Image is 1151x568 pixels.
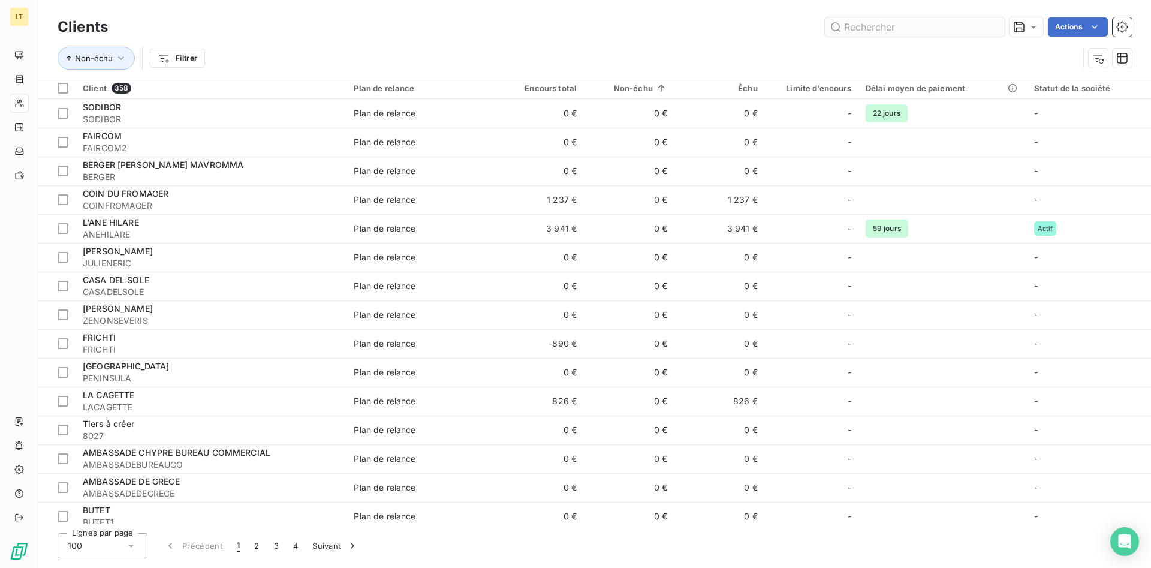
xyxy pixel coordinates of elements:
[584,502,674,531] td: 0 €
[848,424,851,436] span: -
[493,99,584,128] td: 0 €
[83,488,339,500] span: AMBASSADEDEGRECE
[493,243,584,272] td: 0 €
[83,171,339,183] span: BERGER
[247,533,266,558] button: 2
[83,257,339,269] span: JULIENERIC
[825,17,1005,37] input: Rechercher
[682,83,758,93] div: Échu
[848,510,851,522] span: -
[584,157,674,185] td: 0 €
[584,387,674,416] td: 0 €
[75,53,113,63] span: Non-échu
[584,300,674,329] td: 0 €
[584,128,674,157] td: 0 €
[493,214,584,243] td: 3 941 €
[1034,137,1038,147] span: -
[772,83,851,93] div: Limite d’encours
[10,7,29,26] div: LT
[584,329,674,358] td: 0 €
[1034,281,1038,291] span: -
[848,395,851,407] span: -
[584,473,674,502] td: 0 €
[1034,83,1144,93] div: Statut de la société
[674,444,765,473] td: 0 €
[493,157,584,185] td: 0 €
[584,444,674,473] td: 0 €
[1034,309,1038,320] span: -
[493,329,584,358] td: -890 €
[493,502,584,531] td: 0 €
[83,102,121,112] span: SODIBOR
[354,165,415,177] div: Plan de relance
[83,419,134,429] span: Tiers à créer
[584,214,674,243] td: 0 €
[112,83,131,94] span: 358
[83,275,149,285] span: CASA DEL SOLE
[1034,367,1038,377] span: -
[674,300,765,329] td: 0 €
[83,332,116,342] span: FRICHTI
[848,251,851,263] span: -
[584,358,674,387] td: 0 €
[83,142,339,154] span: FAIRCOM2
[1034,338,1038,348] span: -
[354,83,486,93] div: Plan de relance
[1034,252,1038,262] span: -
[354,510,415,522] div: Plan de relance
[1048,17,1108,37] button: Actions
[493,128,584,157] td: 0 €
[866,83,1020,93] div: Délai moyen de paiement
[848,165,851,177] span: -
[848,453,851,465] span: -
[305,533,366,558] button: Suivant
[83,217,139,227] span: L'ANE HILARE
[83,430,339,442] span: 8027
[157,533,230,558] button: Précédent
[83,200,339,212] span: COINFROMAGER
[83,401,339,413] span: LACAGETTE
[866,220,908,238] span: 59 jours
[493,444,584,473] td: 0 €
[848,280,851,292] span: -
[674,243,765,272] td: 0 €
[354,194,415,206] div: Plan de relance
[493,300,584,329] td: 0 €
[83,344,339,356] span: FRICHTI
[354,366,415,378] div: Plan de relance
[501,83,577,93] div: Encours total
[848,223,851,235] span: -
[848,309,851,321] span: -
[1034,425,1038,435] span: -
[584,272,674,300] td: 0 €
[1034,453,1038,464] span: -
[83,131,122,141] span: FAIRCOM
[267,533,286,558] button: 3
[1034,482,1038,492] span: -
[674,185,765,214] td: 1 237 €
[1034,511,1038,521] span: -
[584,243,674,272] td: 0 €
[354,482,415,494] div: Plan de relance
[83,246,153,256] span: [PERSON_NAME]
[354,424,415,436] div: Plan de relance
[83,372,339,384] span: PENINSULA
[848,194,851,206] span: -
[584,416,674,444] td: 0 €
[286,533,305,558] button: 4
[354,223,415,235] div: Plan de relance
[83,160,243,170] span: BERGER [PERSON_NAME] MAVROMMA
[584,185,674,214] td: 0 €
[237,540,240,552] span: 1
[58,16,108,38] h3: Clients
[1110,527,1139,556] div: Open Intercom Messenger
[493,416,584,444] td: 0 €
[83,361,170,371] span: [GEOGRAPHIC_DATA]
[230,533,247,558] button: 1
[354,338,415,350] div: Plan de relance
[83,229,339,241] span: ANEHILARE
[83,476,180,486] span: AMBASSADE DE GRECE
[68,540,82,552] span: 100
[848,107,851,119] span: -
[674,214,765,243] td: 3 941 €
